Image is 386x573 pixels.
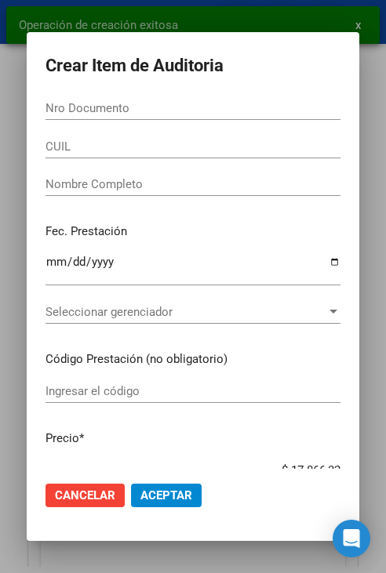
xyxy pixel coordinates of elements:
[46,430,340,448] p: Precio
[46,305,326,319] span: Seleccionar gerenciador
[46,484,125,507] button: Cancelar
[46,350,340,368] p: Código Prestación (no obligatorio)
[333,520,370,557] div: Open Intercom Messenger
[131,484,202,507] button: Aceptar
[55,488,115,502] span: Cancelar
[46,223,340,241] p: Fec. Prestación
[140,488,192,502] span: Aceptar
[46,51,340,81] h2: Crear Item de Auditoria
